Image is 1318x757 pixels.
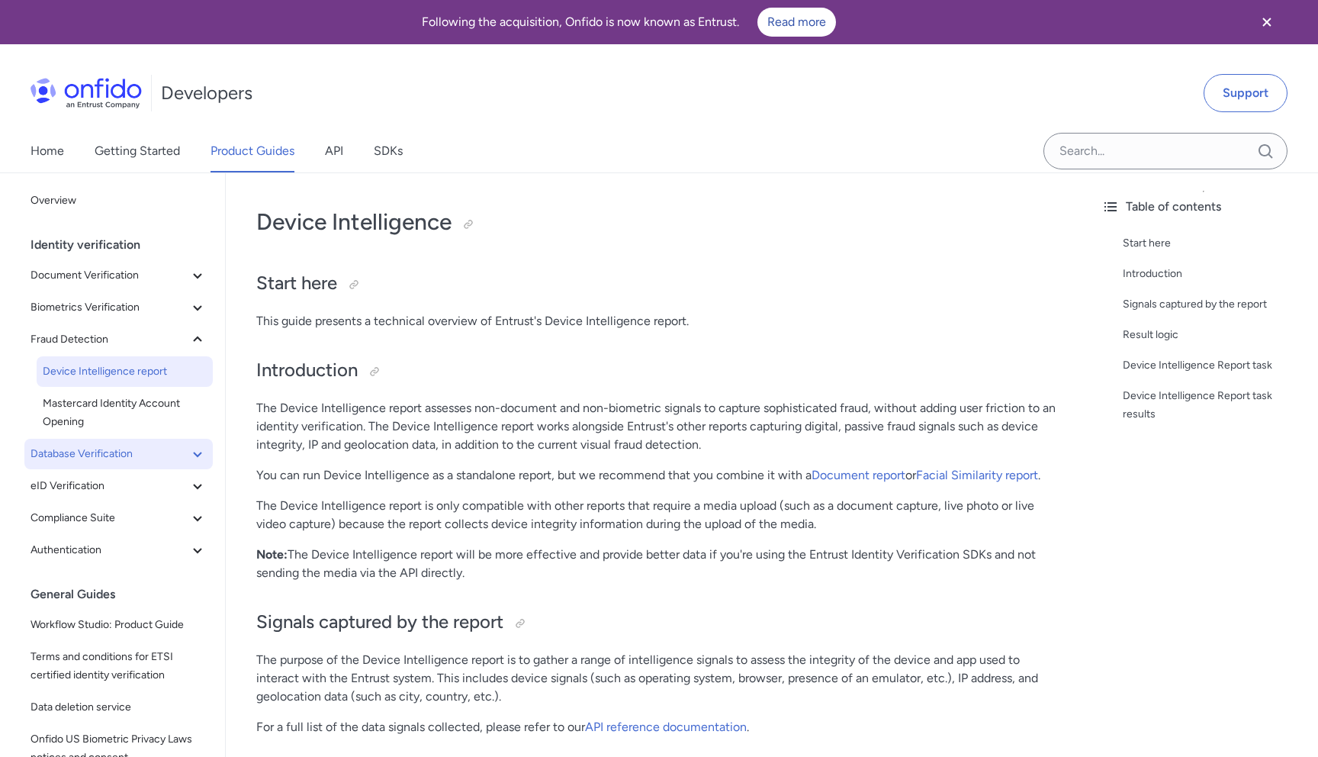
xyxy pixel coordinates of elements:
[1101,198,1306,216] div: Table of contents
[256,651,1059,706] p: The purpose of the Device Intelligence report is to gather a range of intelligence signals to ass...
[31,78,142,108] img: Onfido Logo
[256,312,1059,330] p: This guide presents a technical overview of Entrust's Device Intelligence report.
[1123,387,1306,424] a: Device Intelligence Report task results
[31,266,188,285] span: Document Verification
[37,356,213,387] a: Device Intelligence report
[31,445,188,463] span: Database Verification
[374,130,403,172] a: SDKs
[31,230,219,260] div: Identity verification
[211,130,294,172] a: Product Guides
[31,477,188,495] span: eID Verification
[24,439,213,469] button: Database Verification
[161,81,252,105] h1: Developers
[95,130,180,172] a: Getting Started
[1123,326,1306,344] a: Result logic
[37,388,213,437] a: Mastercard Identity Account Opening
[24,610,213,640] a: Workflow Studio: Product Guide
[1043,133,1287,169] input: Onfido search input field
[31,541,188,559] span: Authentication
[24,324,213,355] button: Fraud Detection
[1258,13,1276,31] svg: Close banner
[1123,356,1306,375] a: Device Intelligence Report task
[1204,74,1287,112] a: Support
[256,399,1059,454] p: The Device Intelligence report assesses non-document and non-biometric signals to capture sophist...
[18,8,1239,37] div: Following the acquisition, Onfido is now known as Entrust.
[31,616,207,634] span: Workflow Studio: Product Guide
[757,8,836,37] a: Read more
[1239,3,1295,41] button: Close banner
[43,395,207,431] span: Mastercard Identity Account Opening
[31,509,188,527] span: Compliance Suite
[24,292,213,323] button: Biometrics Verification
[1123,295,1306,314] a: Signals captured by the report
[31,330,188,349] span: Fraud Detection
[1123,265,1306,283] a: Introduction
[31,648,207,685] span: Terms and conditions for ETSI certified identity verification
[812,468,905,482] a: Document report
[24,642,213,691] a: Terms and conditions for ETSI certified identity verification
[24,692,213,723] a: Data deletion service
[256,546,1059,582] p: The Device Intelligence report will be more effective and provide better data if you're using the...
[1123,234,1306,253] a: Start here
[24,260,213,291] button: Document Verification
[256,207,1059,237] h1: Device Intelligence
[31,298,188,317] span: Biometrics Verification
[585,720,747,734] a: API reference documentation
[31,698,207,717] span: Data deletion service
[256,718,1059,736] p: For a full list of the data signals collected, please refer to our .
[31,579,219,610] div: General Guides
[43,362,207,381] span: Device Intelligence report
[256,497,1059,533] p: The Device Intelligence report is only compatible with other reports that require a media upload ...
[256,547,288,562] strong: Note:
[256,466,1059,485] p: You can run Device Intelligence as a standalone report, but we recommend that you combine it with...
[31,192,207,210] span: Overview
[916,468,1038,482] a: Facial Similarity report
[24,503,213,533] button: Compliance Suite
[24,185,213,216] a: Overview
[24,471,213,501] button: eID Verification
[24,535,213,565] button: Authentication
[256,271,1059,297] h2: Start here
[325,130,343,172] a: API
[31,130,64,172] a: Home
[256,610,1059,636] h2: Signals captured by the report
[256,358,1059,384] h2: Introduction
